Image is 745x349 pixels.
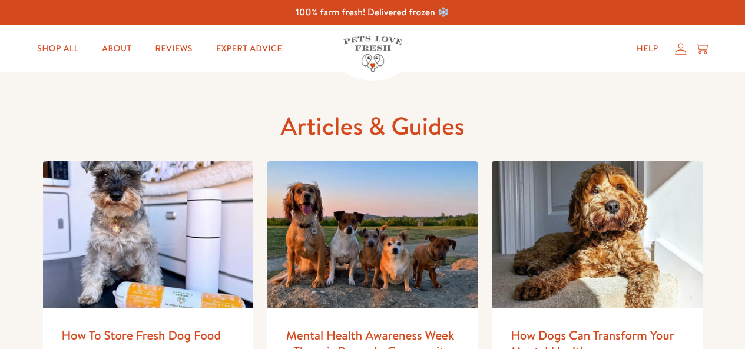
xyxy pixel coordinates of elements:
[92,37,141,61] a: About
[62,327,221,344] a: How To Store Fresh Dog Food
[627,37,668,61] a: Help
[43,161,253,308] img: How To Store Fresh Dog Food
[207,37,292,61] a: Expert Advice
[343,36,402,72] img: Pets Love Fresh
[28,37,88,61] a: Shop All
[146,37,202,61] a: Reviews
[267,161,478,308] img: Mental Health Awareness Week - There is Power In Community
[43,110,703,142] h1: Articles & Guides
[492,161,702,308] img: How Dogs Can Transform Your Mental Health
